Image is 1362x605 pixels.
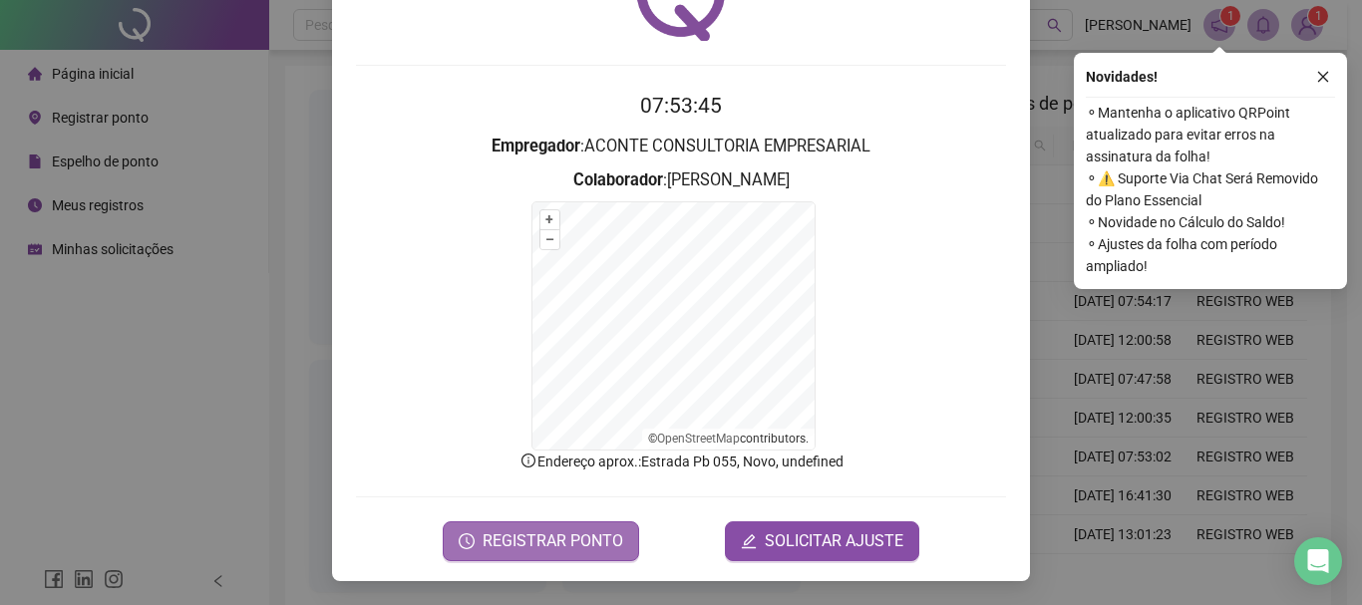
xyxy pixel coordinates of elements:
h3: : ACONTE CONSULTORIA EMPRESARIAL [356,134,1006,159]
h3: : [PERSON_NAME] [356,167,1006,193]
li: © contributors. [648,432,809,446]
span: ⚬ Mantenha o aplicativo QRPoint atualizado para evitar erros na assinatura da folha! [1086,102,1335,167]
p: Endereço aprox. : Estrada Pb 055, Novo, undefined [356,451,1006,472]
span: SOLICITAR AJUSTE [765,529,903,553]
strong: Colaborador [573,170,663,189]
span: ⚬ ⚠️ Suporte Via Chat Será Removido do Plano Essencial [1086,167,1335,211]
strong: Empregador [492,137,580,155]
div: Open Intercom Messenger [1294,537,1342,585]
span: info-circle [519,452,537,469]
span: Novidades ! [1086,66,1158,88]
span: edit [741,533,757,549]
a: OpenStreetMap [657,432,740,446]
button: REGISTRAR PONTO [443,521,639,561]
span: close [1316,70,1330,84]
button: + [540,210,559,229]
span: ⚬ Novidade no Cálculo do Saldo! [1086,211,1335,233]
span: clock-circle [459,533,475,549]
button: editSOLICITAR AJUSTE [725,521,919,561]
time: 07:53:45 [640,94,722,118]
button: – [540,230,559,249]
span: REGISTRAR PONTO [483,529,623,553]
span: ⚬ Ajustes da folha com período ampliado! [1086,233,1335,277]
